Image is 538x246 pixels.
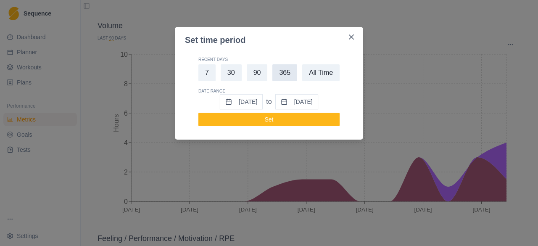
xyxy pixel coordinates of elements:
button: 90 [247,64,268,81]
button: Set [198,113,340,126]
button: [DATE] [220,94,263,109]
button: Close [345,30,358,44]
p: Date Range [198,88,340,94]
button: All Time [302,64,340,81]
p: to [266,97,272,107]
button: 30 [221,64,242,81]
p: Recent Days [198,56,340,63]
header: Set time period [175,27,343,46]
button: [DATE] [275,94,318,109]
button: 7 [198,64,216,81]
button: 365 [272,64,297,81]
